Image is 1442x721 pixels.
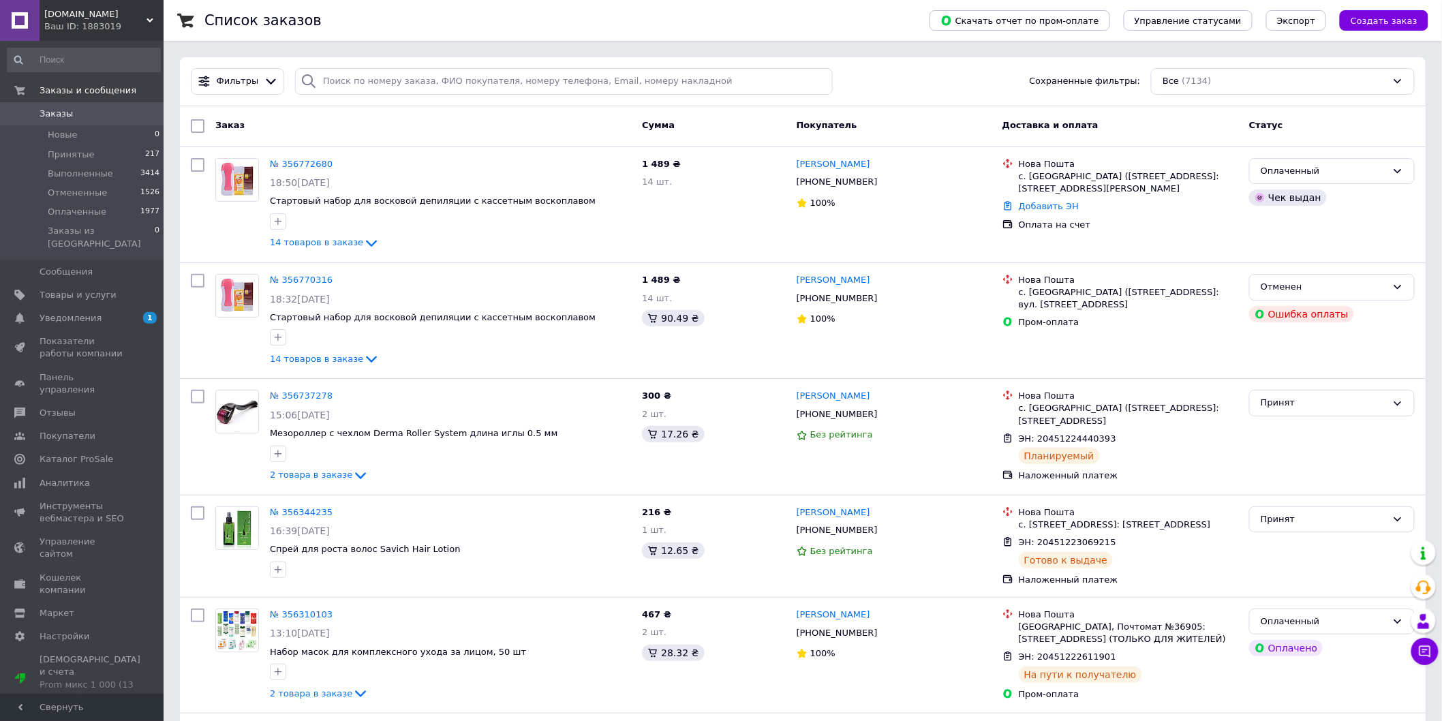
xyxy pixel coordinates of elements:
div: Отменен [1261,280,1387,294]
div: Готово к выдаче [1019,552,1113,568]
a: Фото товару [215,274,259,318]
div: с. [STREET_ADDRESS]: [STREET_ADDRESS] [1019,519,1238,531]
span: 3414 [140,168,159,180]
span: Показатели работы компании [40,335,126,360]
a: Создать заказ [1326,15,1428,25]
img: Фото товару [216,159,258,201]
div: с. [GEOGRAPHIC_DATA] ([STREET_ADDRESS]: вул. [STREET_ADDRESS] [1019,286,1238,311]
a: 2 товара в заказе [270,470,369,480]
a: № 356772680 [270,159,333,169]
span: Управление статусами [1135,16,1242,26]
div: 12.65 ₴ [642,542,704,559]
span: Покупатели [40,430,95,442]
a: Стартовый набор для восковой депиляции с кассетным воскоплавом [270,196,596,206]
div: 17.26 ₴ [642,426,704,442]
span: 1 489 ₴ [642,159,680,169]
button: Создать заказ [1340,10,1428,31]
span: 217 [145,149,159,161]
img: Фото товару [216,275,258,317]
div: Пром-оплата [1019,688,1238,701]
div: Планируемый [1019,448,1100,464]
span: Принятые [48,149,95,161]
div: Ваш ID: 1883019 [44,20,164,33]
a: Мезороллер с чехлом Derma Roller System длина иглы 0.5 мм [270,428,558,438]
span: Сохраненные фильтры: [1030,75,1141,88]
span: Товары и услуги [40,289,117,301]
span: Статус [1249,120,1283,130]
span: (7134) [1182,76,1211,86]
div: [PHONE_NUMBER] [794,173,880,191]
span: ЭН: 20451224440393 [1019,433,1116,444]
span: 14 товаров в заказе [270,238,363,248]
div: [PHONE_NUMBER] [794,624,880,642]
span: Отмененные [48,187,107,199]
span: 1 [143,312,157,324]
span: Создать заказ [1351,16,1417,26]
span: Экспорт [1277,16,1315,26]
div: [PHONE_NUMBER] [794,290,880,307]
span: Аналитика [40,477,90,489]
span: 14 шт. [642,293,672,303]
div: Нова Пошта [1019,609,1238,621]
div: с. [GEOGRAPHIC_DATA] ([STREET_ADDRESS]: [STREET_ADDRESS][PERSON_NAME] [1019,170,1238,195]
span: 18:32[DATE] [270,294,330,305]
span: Оплаченные [48,206,106,218]
span: 467 ₴ [642,609,671,619]
input: Поиск по номеру заказа, ФИО покупателя, номеру телефона, Email, номеру накладной [295,68,833,95]
div: На пути к получателю [1019,666,1142,683]
span: 1 489 ₴ [642,275,680,285]
div: 90.49 ₴ [642,310,704,326]
span: Каталог ProSale [40,453,113,465]
span: 1 шт. [642,525,666,535]
a: [PERSON_NAME] [797,506,870,519]
img: Фото товару [216,390,258,433]
a: Фото товару [215,158,259,202]
a: Спрей для роста волос Savich Hair Lotion [270,544,461,554]
a: Фото товару [215,390,259,433]
div: Наложенный платеж [1019,574,1238,586]
button: Управление статусами [1124,10,1253,31]
div: Оплаченный [1261,615,1387,629]
span: Доставка и оплата [1002,120,1099,130]
div: с. [GEOGRAPHIC_DATA] ([STREET_ADDRESS]: [STREET_ADDRESS] [1019,402,1238,427]
span: Сообщения [40,266,93,278]
div: [PHONE_NUMBER] [794,521,880,539]
div: Принят [1261,396,1387,410]
span: 13:10[DATE] [270,628,330,639]
div: Чек выдан [1249,189,1327,206]
img: Фото товару [216,609,258,651]
span: Заказы из [GEOGRAPHIC_DATA] [48,225,155,249]
span: Инструменты вебмастера и SEO [40,500,126,525]
span: ЭН: 20451223069215 [1019,537,1116,547]
div: [GEOGRAPHIC_DATA], Почтомат №36905: [STREET_ADDRESS] (ТОЛЬКО ДЛЯ ЖИТЕЛЕЙ) [1019,621,1238,645]
span: 2 товара в заказе [270,470,352,480]
input: Поиск [7,48,161,72]
span: Управление сайтом [40,536,126,560]
div: [PHONE_NUMBER] [794,405,880,423]
a: № 356770316 [270,275,333,285]
span: 14 шт. [642,177,672,187]
span: Настройки [40,630,89,643]
span: 14 товаров в заказе [270,354,363,364]
a: 14 товаров в заказе [270,237,380,247]
div: Пром-оплата [1019,316,1238,328]
span: 100% [810,198,835,208]
div: Оплата на счет [1019,219,1238,231]
span: Скачать отчет по пром-оплате [940,14,1099,27]
div: Принят [1261,512,1387,527]
img: Фото товару [216,507,258,549]
span: 100% [810,648,835,658]
a: Добавить ЭН [1019,201,1079,211]
span: 2 товара в заказе [270,688,352,699]
span: Без рейтинга [810,429,873,440]
a: № 356310103 [270,609,333,619]
div: Оплаченный [1261,164,1387,179]
a: Фото товару [215,506,259,550]
div: 28.32 ₴ [642,645,704,661]
a: [PERSON_NAME] [797,609,870,622]
div: Оплачено [1249,640,1323,656]
span: Выполненные [48,168,113,180]
span: 0 [155,129,159,141]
